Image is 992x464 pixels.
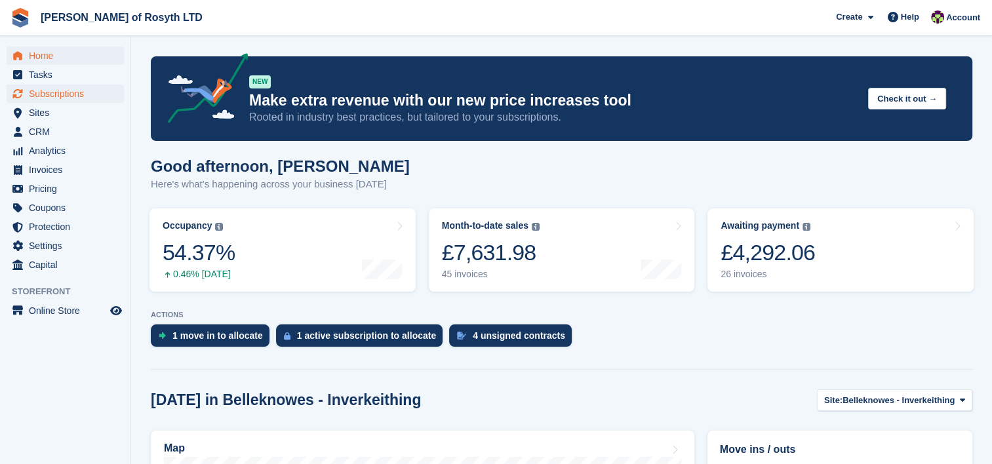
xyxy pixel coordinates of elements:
div: 45 invoices [442,269,540,280]
span: Subscriptions [29,85,108,103]
div: 0.46% [DATE] [163,269,235,280]
img: move_ins_to_allocate_icon-fdf77a2bb77ea45bf5b3d319d69a93e2d87916cf1d5bf7949dd705db3b84f3ca.svg [159,332,166,339]
a: Awaiting payment £4,292.06 26 invoices [707,208,974,292]
a: menu [7,256,124,274]
h1: Good afternoon, [PERSON_NAME] [151,157,410,175]
div: 4 unsigned contracts [473,330,565,341]
h2: Map [164,442,185,454]
span: CRM [29,123,108,141]
p: Make extra revenue with our new price increases tool [249,91,858,110]
a: menu [7,66,124,84]
img: icon-info-grey-7440780725fd019a000dd9b08b2336e03edf1995a4989e88bcd33f0948082b44.svg [803,223,810,231]
a: 4 unsigned contracts [449,324,578,353]
a: Occupancy 54.37% 0.46% [DATE] [149,208,416,292]
button: Site: Belleknowes - Inverkeithing [817,389,972,411]
img: price-adjustments-announcement-icon-8257ccfd72463d97f412b2fc003d46551f7dbcb40ab6d574587a9cd5c0d94... [157,53,248,128]
a: Preview store [108,303,124,319]
span: Tasks [29,66,108,84]
p: Rooted in industry best practices, but tailored to your subscriptions. [249,110,858,125]
span: Home [29,47,108,65]
span: Capital [29,256,108,274]
span: Pricing [29,180,108,198]
p: ACTIONS [151,311,972,319]
div: Occupancy [163,220,212,231]
span: Coupons [29,199,108,217]
a: menu [7,199,124,217]
span: Settings [29,237,108,255]
div: Month-to-date sales [442,220,528,231]
div: £7,631.98 [442,239,540,266]
span: Storefront [12,285,130,298]
span: Online Store [29,301,108,320]
div: Awaiting payment [721,220,799,231]
span: Protection [29,218,108,236]
div: £4,292.06 [721,239,815,266]
span: Create [836,10,862,24]
a: 1 move in to allocate [151,324,276,353]
h2: Move ins / outs [720,442,960,457]
span: Account [946,11,980,24]
a: menu [7,161,124,179]
a: menu [7,180,124,198]
img: Nina Briggs [931,10,944,24]
div: NEW [249,75,271,88]
span: Site: [824,394,843,407]
a: [PERSON_NAME] of Rosyth LTD [35,7,208,28]
p: Here's what's happening across your business [DATE] [151,177,410,192]
a: Month-to-date sales £7,631.98 45 invoices [429,208,695,292]
img: icon-info-grey-7440780725fd019a000dd9b08b2336e03edf1995a4989e88bcd33f0948082b44.svg [215,223,223,231]
button: Check it out → [868,88,946,109]
div: 26 invoices [721,269,815,280]
a: menu [7,47,124,65]
a: 1 active subscription to allocate [276,324,449,353]
span: Sites [29,104,108,122]
span: Invoices [29,161,108,179]
a: menu [7,142,124,160]
img: contract_signature_icon-13c848040528278c33f63329250d36e43548de30e8caae1d1a13099fd9432cc5.svg [457,332,466,339]
img: active_subscription_to_allocate_icon-d502201f5373d7db506a760aba3b589e785aa758c864c3986d89f69b8ff3... [284,332,290,340]
span: Analytics [29,142,108,160]
a: menu [7,237,124,255]
a: menu [7,301,124,320]
span: Belleknowes - Inverkeithing [843,394,955,407]
a: menu [7,123,124,141]
span: Help [901,10,919,24]
img: stora-icon-8386f47178a22dfd0bd8f6a31ec36ba5ce8667c1dd55bd0f319d3a0aa187defe.svg [10,8,30,28]
h2: [DATE] in Belleknowes - Inverkeithing [151,391,421,409]
a: menu [7,218,124,236]
div: 1 move in to allocate [172,330,263,341]
a: menu [7,104,124,122]
a: menu [7,85,124,103]
img: icon-info-grey-7440780725fd019a000dd9b08b2336e03edf1995a4989e88bcd33f0948082b44.svg [532,223,540,231]
div: 54.37% [163,239,235,266]
div: 1 active subscription to allocate [297,330,436,341]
